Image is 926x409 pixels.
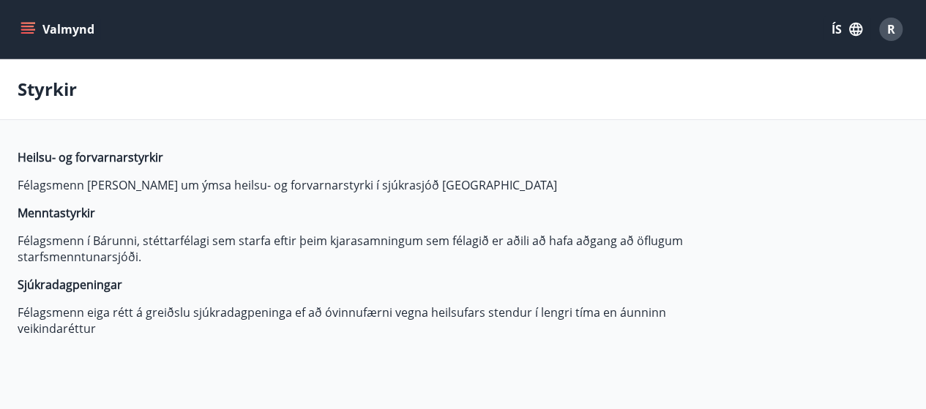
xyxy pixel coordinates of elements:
[18,205,95,221] strong: Menntastyrkir
[18,77,77,102] p: Styrkir
[18,233,709,265] p: Félagsmenn í Bárunni, stéttarfélagi sem starfa eftir þeim kjarasamningum sem félagið er aðili að ...
[887,21,895,37] span: R
[18,149,163,165] strong: Heilsu- og forvarnarstyrkir
[18,16,100,42] button: menu
[18,277,122,293] strong: Sjúkradagpeningar
[18,304,709,337] p: Félagsmenn eiga rétt á greiðslu sjúkradagpeninga ef að óvinnufærni vegna heilsufars stendur í len...
[18,177,709,193] p: Félagsmenn [PERSON_NAME] um ýmsa heilsu- og forvarnarstyrki í sjúkrasjóð [GEOGRAPHIC_DATA]
[873,12,908,47] button: R
[824,16,870,42] button: ÍS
